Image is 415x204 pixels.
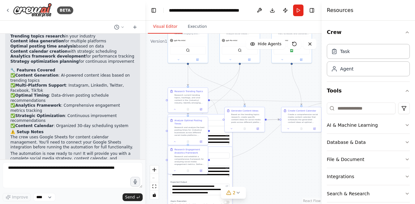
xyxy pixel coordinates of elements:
[186,48,190,52] img: SerperDevTool
[150,166,159,174] button: zoom in
[168,146,208,175] div: Research Engagement Analytics FrameworkResearch and establish a comprehensive framework for analy...
[125,195,135,200] span: Send
[233,189,236,196] span: 2
[174,148,206,155] div: Research Engagement Analytics Framework
[168,117,208,145] div: Analyze Optimal Posting TimesResearch and analyze the best posting times for {industry} businesse...
[130,177,140,187] button: Click to speak your automation idea
[292,58,311,62] button: Open in side panel
[219,23,260,63] div: Analyze social media engagement metrics, track performance across platforms, and provide data-dri...
[252,127,263,131] button: Open in side panel
[10,39,135,44] li: for multiple platforms
[10,59,79,64] strong: Strategy optimization planning
[13,3,52,17] img: Logo
[196,107,207,111] button: Open in side panel
[327,23,410,41] button: Crew
[340,48,350,55] div: Task
[168,23,208,63] div: Generate engaging and relevant social media content ideas based on trending topics in {industry},...
[10,54,86,59] strong: Analytics framework development
[303,199,321,203] a: React Flow attribution
[15,123,53,128] strong: Content Calendar
[123,193,143,201] button: Send
[327,82,410,100] button: Tools
[186,65,242,115] g: Edge from 57036e23-adbb-43da-80c4-2330b4a3c127 to 7f16e512-75f2-48ea-8a24-3ca6671563f0
[10,39,64,43] strong: Content idea generation
[10,44,76,48] strong: Optimal posting time analysis
[210,99,338,103] g: Edge from e3a95e26-2ecc-4cb2-a6a4-c4d4afc71b1a to b68c616b-2d44-43ae-b24f-a0fd1cef1ee7
[181,169,195,173] button: No output available
[149,6,158,15] button: Hide left sidebar
[196,169,207,173] button: Open in side panel
[226,32,258,35] div: Analyze social media engagement metrics, track performance across platforms, and provide data-dri...
[171,181,230,183] label: Expected Output
[340,66,353,72] div: Agent
[171,130,230,133] label: Description
[210,100,338,162] g: Edge from df100205-7e27-473a-a450-0bfe591de4fa to b68c616b-2d44-43ae-b24f-a0fd1cef1ee7
[225,134,229,138] button: Open in editor
[290,65,303,105] g: Edge from 6620ceee-4a72-4c7a-bf90-cb4980d5e800 to 2620b52e-8b62-466b-9cb5-12975e1bb145
[231,113,263,123] div: Based on the trending topics research, create specific content ideas for social media posts acros...
[224,107,265,133] div: Generate Content IdeasBased on the trending topics research, create specific content ideas for so...
[10,73,135,129] p: ✅ : AI-powered content ideas based on trending topics ✅ : Instagram, LinkedIn, Twitter, Facebook,...
[288,113,319,123] div: Create a comprehensive social media content calendar that schedules the generated content ideas a...
[174,119,206,125] div: Analyze Optimal Posting Times
[267,118,279,121] g: Edge from ee66817f-84d1-4252-842c-3718a3129bef to 2620b52e-8b62-466b-9cb5-12975e1bb145
[246,39,285,49] button: Hide Agents
[174,155,206,166] div: Research and establish a comprehensive framework for analyzing social media engagement metrics. D...
[258,41,281,47] span: Hide Agents
[327,6,353,14] h4: Resources
[327,41,410,81] div: Crew
[181,140,195,144] button: No output available
[225,166,229,170] button: Open in editor
[171,200,186,202] span: Async Execution
[150,191,159,199] button: toggle interactivity
[15,103,61,108] strong: Analytics Framework
[238,127,251,131] button: No output available
[171,149,230,152] label: Name
[188,58,207,62] button: Open in side panel
[10,151,135,171] p: The automation is now ready to run! It will provide you with a complete social media strategy, co...
[309,127,320,131] button: Open in side panel
[168,88,208,113] div: Research Trending TopicsResearch current trending topics, hashtags, and viral content in the {ind...
[174,39,185,42] span: gpt-4o-mini
[186,61,190,86] g: Edge from 1a63f5d4-faeb-4b2c-8107-0df464551e1b to e3a95e26-2ecc-4cb2-a6a4-c4d4afc71b1a
[221,187,246,199] button: 2
[10,54,135,59] li: for performance tracking
[231,109,258,113] div: Generate Content Ideas
[10,44,135,49] li: based on data
[15,93,49,98] strong: Optimal Timing
[210,118,279,133] g: Edge from 7f16e512-75f2-48ea-8a24-3ca6671563f0 to 2620b52e-8b62-466b-9cb5-12975e1bb145
[10,59,135,64] li: for continuous improvement
[181,107,195,111] button: No output available
[15,83,66,88] strong: Multi-Platform Support
[327,134,410,151] button: Database & Data
[130,23,140,31] button: Start a new chat
[174,94,206,104] div: Research current trending topics, hashtags, and viral content in the {industry} industry. Identif...
[10,68,55,72] strong: 🔧 Features Covered
[327,185,410,202] button: Search & Research
[150,166,159,199] div: React Flow controls
[10,34,65,38] strong: Trending topics research
[148,20,183,34] button: Visual Editor
[307,6,316,15] button: Hide right sidebar
[3,193,31,201] button: Improve
[174,90,203,93] div: Research Trending Topics
[15,73,58,78] strong: Content Generation
[57,6,73,14] div: BETA
[278,32,310,35] div: Plan, schedule, and coordinate the publication of social media content across multiple platforms ...
[294,127,308,131] button: No output available
[10,34,135,39] li: in your industry
[10,130,43,134] strong: ⚠️ Setup Notes
[271,23,312,63] div: Plan, schedule, and coordinate the publication of social media content across multiple platforms ...
[169,7,242,14] nav: breadcrumb
[238,48,242,52] img: SerperDevTool
[183,20,212,34] button: Execution
[12,195,28,200] span: Improve
[288,109,316,113] div: Create Content Calendar
[174,32,206,35] div: Generate engaging and relevant social media content ideas based on trending topics in {industry},...
[186,65,242,144] g: Edge from 57036e23-adbb-43da-80c4-2330b4a3c127 to df100205-7e27-473a-a450-0bfe591de4fa
[327,151,410,168] button: File & Document
[15,113,65,118] strong: Strategic Optimization
[210,99,223,121] g: Edge from e3a95e26-2ecc-4cb2-a6a4-c4d4afc71b1a to ee66817f-84d1-4252-842c-3718a3129bef
[240,58,259,62] button: Open in side panel
[196,140,207,144] button: Open in side panel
